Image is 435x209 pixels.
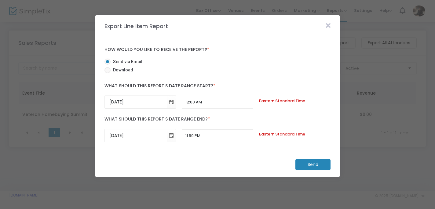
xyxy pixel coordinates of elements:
label: What should this report's date range start? [104,80,331,92]
label: How would you like to receive the report? [104,47,331,52]
m-panel-header: Export Line Item Report [95,15,340,37]
span: Send via Email [111,59,142,65]
input: Select Time [182,129,253,142]
button: Toggle calendar [167,129,176,142]
input: Select date [105,129,167,142]
label: What should this report's date range end? [104,113,331,126]
m-button: Send [295,159,331,170]
input: Select date [105,96,167,108]
span: Download [111,67,133,73]
div: Eastern Standard Time [256,131,334,137]
div: Eastern Standard Time [256,98,334,104]
button: Toggle calendar [167,96,176,108]
input: Select Time [182,96,253,109]
m-panel-title: Export Line Item Report [101,22,171,30]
